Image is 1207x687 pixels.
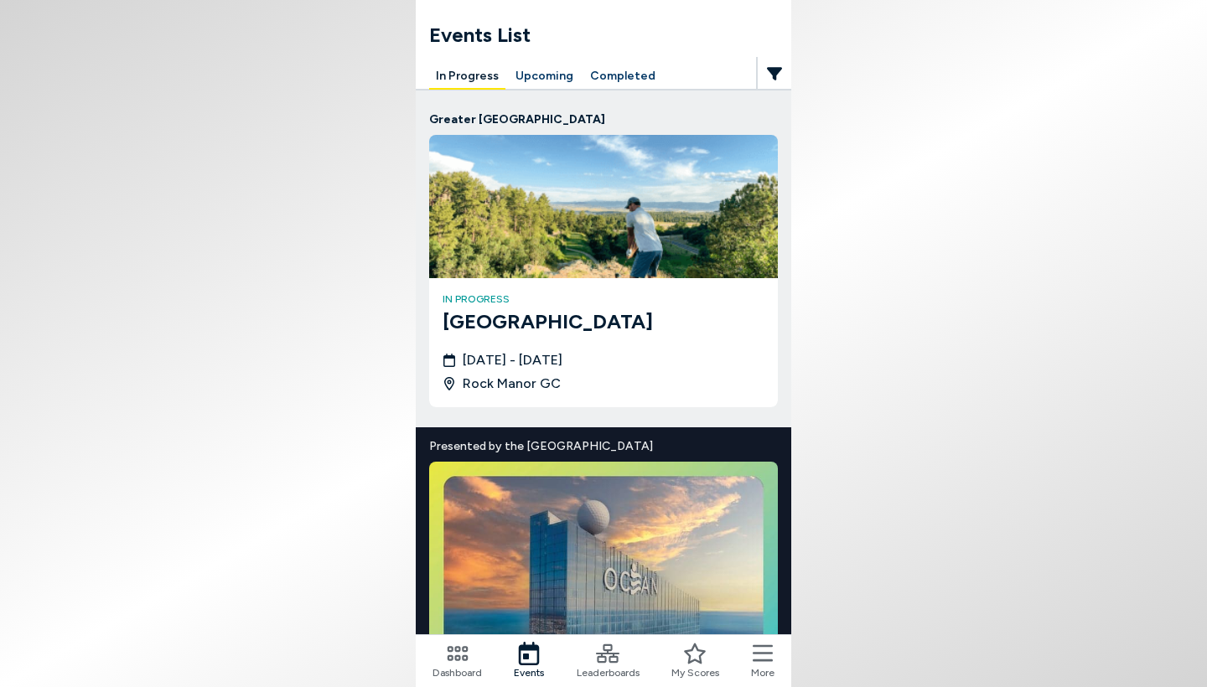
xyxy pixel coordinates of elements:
[433,642,482,680] a: Dashboard
[463,374,561,394] span: Rock Manor GC
[671,642,719,680] a: My Scores
[429,437,778,455] span: Presented by the [GEOGRAPHIC_DATA]
[751,642,774,680] button: More
[751,665,774,680] span: More
[429,64,505,90] button: In Progress
[671,665,719,680] span: My Scores
[509,64,580,90] button: Upcoming
[429,135,778,278] img: Rock Manor
[514,665,544,680] span: Events
[429,20,791,50] h1: Events List
[416,64,791,90] div: Manage your account
[514,642,544,680] a: Events
[577,642,640,680] a: Leaderboards
[463,350,562,370] span: [DATE] - [DATE]
[443,292,764,307] h4: in progress
[429,135,778,407] a: Rock Manorin progress[GEOGRAPHIC_DATA][DATE] - [DATE]Rock Manor GC
[433,665,482,680] span: Dashboard
[429,111,778,128] p: Greater [GEOGRAPHIC_DATA]
[583,64,662,90] button: Completed
[577,665,640,680] span: Leaderboards
[443,307,764,337] h3: [GEOGRAPHIC_DATA]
